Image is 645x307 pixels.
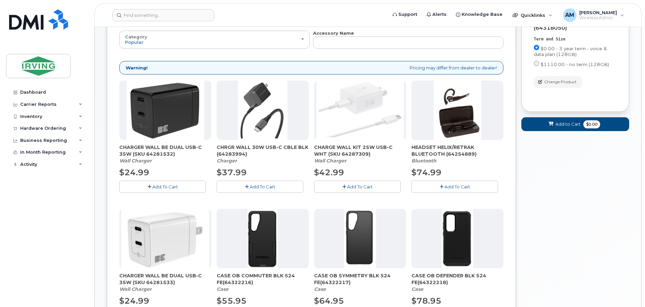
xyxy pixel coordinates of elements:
[313,30,354,36] strong: Accessory Name
[521,117,629,131] button: Add to Cart $0.00
[544,79,577,85] span: Change Product
[119,272,211,293] div: CHARGER WALL BE DUAL USB-C 35W (SKU 64281533)
[119,61,503,75] div: Pricing may differ from dealer to dealer!
[534,45,539,50] input: $0.00 - 3 year term - voice & data plan (128GB)
[316,81,404,140] img: CHARGE_WALL_KIT_25W_USB-C_WHT.png
[314,144,406,164] div: CHARGE WALL KIT 25W USB-C WHT (SKU 64287309)
[314,167,344,177] span: $42.99
[508,8,557,22] div: Quicklinks
[119,272,211,286] span: CHARGER WALL BE DUAL USB-C 35W (SKU 64281533)
[125,34,147,39] span: Category
[314,144,406,157] span: CHARGE WALL KIT 25W USB-C WHT (SKU 64287309)
[558,8,629,22] div: Ashfaq Mehnaz
[112,9,214,21] input: Find something...
[411,144,503,164] div: HEADSET HELIX/RETRAK BLUETOOTH (64254889)
[434,81,482,140] img: download.png
[121,209,210,268] img: BE.png
[217,181,303,192] button: Add To Cart
[411,158,436,164] em: Bluetooth
[217,144,309,157] span: CHRGR WALL 30W USB-C CBLE BLK (64283994)
[411,167,441,177] span: $74.99
[217,272,309,286] span: CASE OB COMMUTER BLK S24 FE(64322216)
[422,8,451,21] a: Alerts
[444,184,470,189] span: Add To Cart
[534,46,607,57] span: $0.00 - 3 year term - voice & data plan (128GB)
[314,181,401,192] button: Add To Cart
[250,184,275,189] span: Add To Cart
[521,12,545,18] span: Quicklinks
[217,286,228,292] em: Case
[411,272,503,286] span: CASE OB DEFENDER BLK S24 FE(64322218)
[398,11,417,18] span: Support
[238,81,287,140] img: chrgr_wall_30w_-_blk.png
[462,11,502,18] span: Knowledge Base
[119,286,152,292] em: Wall Charger
[411,144,503,157] span: HEADSET HELIX/RETRAK BLUETOOTH (64254889)
[565,11,574,19] span: AM
[411,181,498,192] button: Add To Cart
[347,184,373,189] span: Add To Cart
[314,272,406,286] span: CASE OB SYMMETRY BLK S24 FE(64322217)
[217,167,247,177] span: $37.99
[217,272,309,293] div: CASE OB COMMUTER BLK S24 FE(64322216)
[217,296,247,306] span: $55.95
[248,209,278,268] img: s24_FE_ob_com.png
[126,81,204,140] img: CHARGER_WALL_BE_DUAL_USB-C_35W.png
[125,39,144,45] span: Popular
[388,8,422,21] a: Support
[451,8,507,21] a: Knowledge Base
[579,10,617,15] span: [PERSON_NAME]
[314,272,406,293] div: CASE OB SYMMETRY BLK S24 FE(64322217)
[411,286,423,292] em: Case
[119,167,149,177] span: $24.99
[411,272,503,293] div: CASE OB DEFENDER BLK S24 FE(64322218)
[442,209,473,268] img: s24_fe_ob_Def.png
[314,158,346,164] em: Wall Charger
[152,184,178,189] span: Add To Cart
[555,121,581,127] span: Add to Cart
[411,296,441,306] span: $78.95
[119,31,310,48] button: Category Popular
[583,120,600,128] span: $0.00
[217,144,309,164] div: CHRGR WALL 30W USB-C CBLE BLK (64283994)
[534,61,539,66] input: $1110.00 - no term (128GB)
[534,36,617,42] div: Term and Size
[432,11,447,18] span: Alerts
[314,296,344,306] span: $64.95
[119,158,152,164] em: Wall Charger
[534,76,582,88] button: Change Product
[119,296,149,306] span: $24.99
[119,144,211,157] span: CHARGER WALL BE DUAL USB-C 35W (SKU 64281532)
[217,158,237,164] em: Charger
[541,62,609,67] span: $1110.00 - no term (128GB)
[314,286,326,292] em: Case
[579,15,617,21] span: Wireless Admin
[344,209,376,268] img: s24_fe_ob_sym.png
[119,181,206,192] button: Add To Cart
[119,144,211,164] div: CHARGER WALL BE DUAL USB-C 35W (SKU 64281532)
[126,65,148,71] strong: Warning!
